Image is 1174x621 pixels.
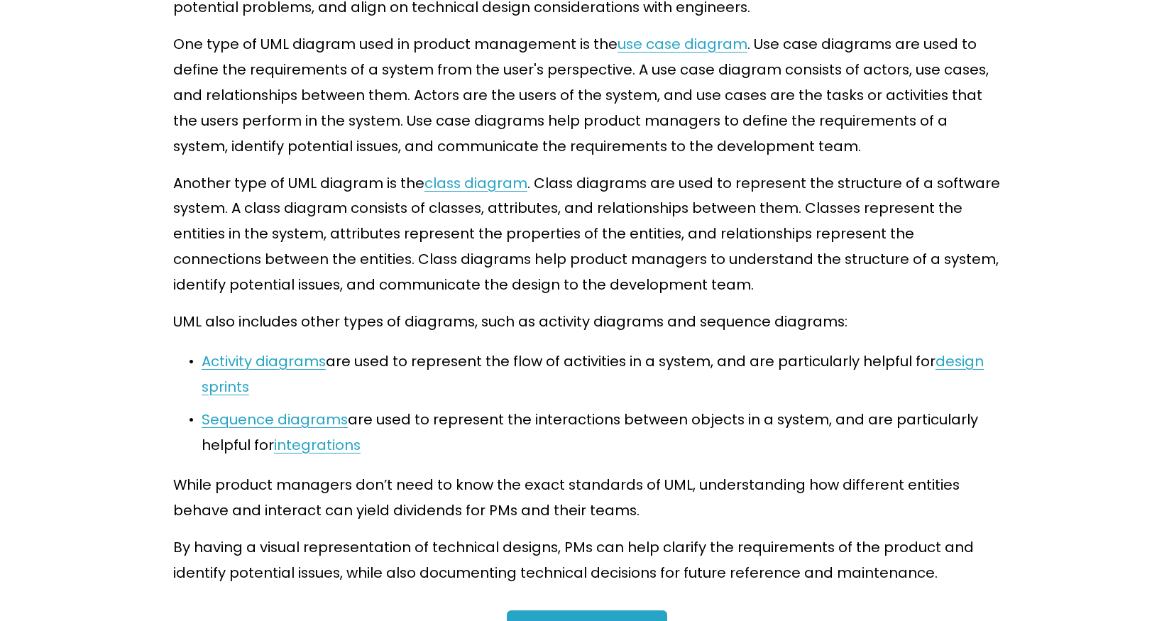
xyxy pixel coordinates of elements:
[173,473,1001,524] p: While product managers don’t need to know the exact standards of UML, understanding how different...
[424,173,527,193] a: class diagram
[202,349,1001,400] p: are used to represent the flow of activities in a system, and are particularly helpful for
[618,34,747,54] a: use case diagram
[202,410,348,429] a: Sequence diagrams
[274,435,361,455] a: integrations
[173,535,1001,586] p: By having a visual representation of technical designs, PMs can help clarify the requirements of ...
[173,32,1001,160] p: One type of UML diagram used in product management is the . Use case diagrams are used to define ...
[202,351,326,371] a: Activity diagrams
[173,171,1001,299] p: Another type of UML diagram is the . Class diagrams are used to represent the structure of a soft...
[202,407,1001,458] p: are used to represent the interactions between objects in a system, and are particularly helpful for
[173,309,1001,335] p: UML also includes other types of diagrams, such as activity diagrams and sequence diagrams:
